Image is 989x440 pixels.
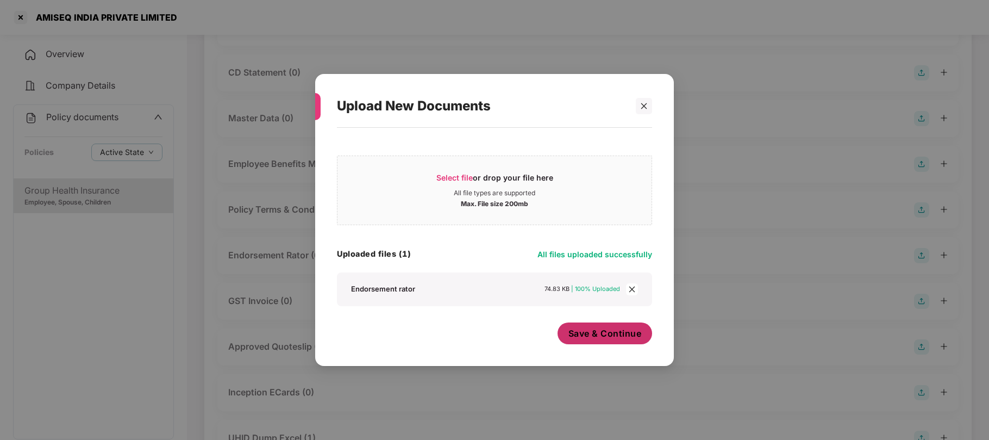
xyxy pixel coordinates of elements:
[544,285,569,293] span: 74.83 KB
[454,189,535,197] div: All file types are supported
[337,85,626,127] div: Upload New Documents
[461,197,528,208] div: Max. File size 200mb
[436,172,553,189] div: or drop your file here
[640,102,648,110] span: close
[436,173,473,182] span: Select file
[568,327,642,339] span: Save & Continue
[337,164,652,216] span: Select fileor drop your file hereAll file types are supportedMax. File size 200mb
[337,249,411,259] h4: Uploaded files (1)
[351,284,415,294] div: Endorsement rator
[626,283,638,295] span: close
[558,323,653,344] button: Save & Continue
[537,250,652,259] span: All files uploaded successfully
[571,285,620,293] span: | 100% Uploaded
